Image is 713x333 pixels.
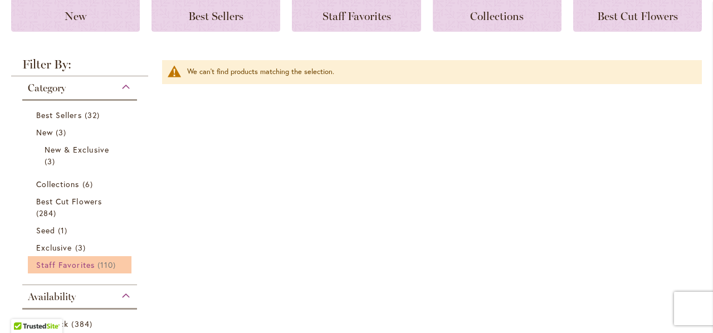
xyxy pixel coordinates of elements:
a: Best Sellers [36,109,126,121]
span: Seed [36,225,55,236]
span: 6 [82,178,96,190]
iframe: Launch Accessibility Center [8,293,40,325]
span: New [65,9,86,23]
span: 3 [56,126,69,138]
span: New & Exclusive [45,144,109,155]
span: 32 [85,109,102,121]
span: 3 [75,242,89,253]
span: 384 [71,318,95,330]
span: Collections [470,9,524,23]
a: In Stock 384 [36,318,126,330]
span: Availability [28,291,76,303]
a: Best Cut Flowers [36,195,126,219]
a: Exclusive [36,242,126,253]
a: Seed [36,224,126,236]
span: Best Cut Flowers [36,196,102,207]
strong: Filter By: [11,58,148,76]
span: Best Sellers [36,110,82,120]
span: 284 [36,207,59,219]
a: Staff Favorites [36,259,126,271]
span: New [36,127,53,138]
span: 1 [58,224,70,236]
a: New [36,126,126,138]
span: 110 [97,259,119,271]
span: Best Sellers [188,9,243,23]
a: Collections [36,178,126,190]
span: Best Cut Flowers [597,9,678,23]
span: Staff Favorites [36,259,95,270]
div: We can't find products matching the selection. [187,67,691,77]
span: Category [28,82,66,94]
span: Exclusive [36,242,72,253]
span: Staff Favorites [323,9,391,23]
a: New &amp; Exclusive [45,144,118,167]
span: Collections [36,179,80,189]
span: 3 [45,155,58,167]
